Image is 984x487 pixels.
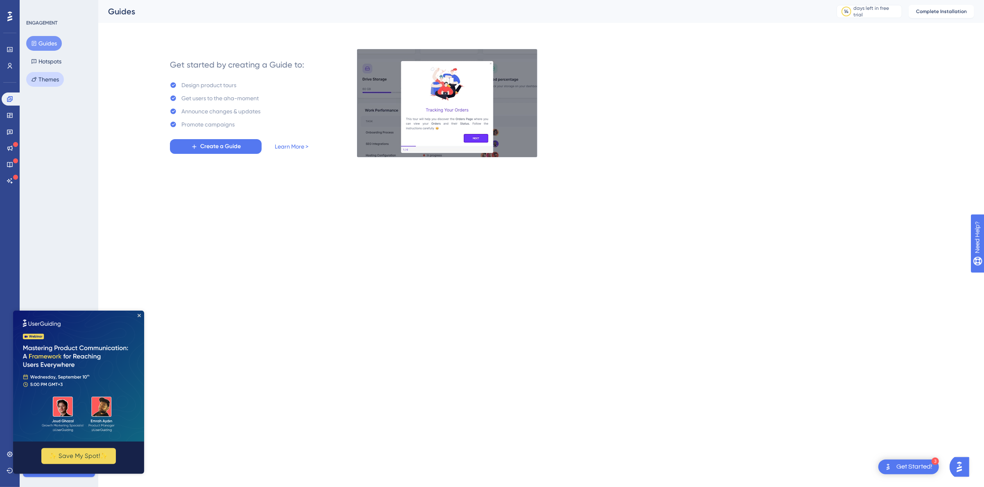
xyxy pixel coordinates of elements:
div: Close Preview [124,3,128,7]
div: Promote campaigns [181,119,235,129]
div: Announce changes & updates [181,106,260,116]
button: ✨ Save My Spot!✨ [28,138,103,153]
div: Get Started! [896,462,932,471]
button: Complete Installation [909,5,974,18]
img: launcher-image-alternative-text [883,462,893,472]
div: Design product tours [181,80,236,90]
div: 3 [932,458,939,465]
button: Create a Guide [170,139,262,154]
div: 14 [844,8,849,15]
span: Complete Installation [916,8,967,15]
span: Need Help? [19,2,51,12]
button: Guides [26,36,62,51]
div: Guides [108,6,816,17]
iframe: UserGuiding AI Assistant Launcher [950,455,974,479]
span: Create a Guide [200,142,241,151]
img: 21a29cd0e06a8f1d91b8bced9f6e1c06.gif [357,49,538,158]
div: ENGAGEMENT [26,20,57,26]
div: Open Get Started! checklist, remaining modules: 3 [878,460,939,474]
div: Get users to the aha-moment [181,93,259,103]
a: Learn More > [275,142,308,151]
button: Hotspots [26,54,66,69]
button: Themes [26,72,64,87]
div: Get started by creating a Guide to: [170,59,304,70]
div: days left in free trial [854,5,899,18]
